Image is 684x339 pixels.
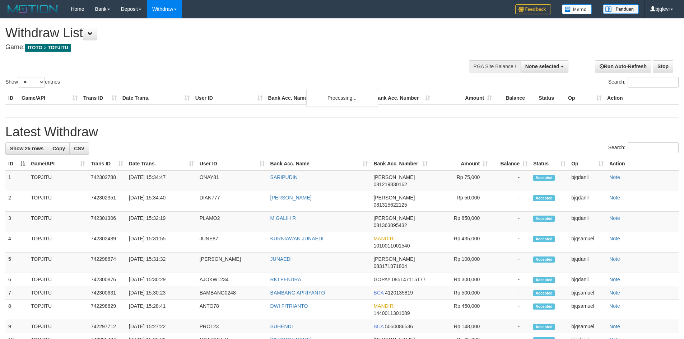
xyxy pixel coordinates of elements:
[19,91,80,105] th: Game/API
[80,91,120,105] th: Trans ID
[197,320,267,333] td: PRO123
[5,273,28,286] td: 6
[5,212,28,232] td: 3
[533,195,555,201] span: Accepted
[431,170,490,191] td: Rp 75,000
[385,324,413,329] span: Copy 5050086536 to clipboard
[533,324,555,330] span: Accepted
[306,89,378,107] div: Processing...
[373,222,407,228] span: Copy 081363895432 to clipboard
[192,91,265,105] th: User ID
[28,232,88,253] td: TOPJITU
[568,157,606,170] th: Op: activate to sort column ascending
[88,170,126,191] td: 742302788
[5,320,28,333] td: 9
[431,273,490,286] td: Rp 300,000
[609,277,620,282] a: Note
[595,60,651,72] a: Run Auto-Refresh
[197,232,267,253] td: JUNE87
[568,300,606,320] td: bjqsamuel
[28,170,88,191] td: TOPJITU
[609,256,620,262] a: Note
[490,253,530,273] td: -
[270,236,324,241] a: KURNIAWAN JUNAEDI
[373,202,407,208] span: Copy 081315622125 to clipboard
[603,4,639,14] img: panduan.png
[568,170,606,191] td: bjqdanil
[88,253,126,273] td: 742298874
[197,191,267,212] td: DIAN777
[88,232,126,253] td: 742302489
[609,290,620,296] a: Note
[88,273,126,286] td: 742300876
[568,253,606,273] td: bjqdanil
[270,215,296,221] a: M GALIH R
[431,320,490,333] td: Rp 148,000
[533,277,555,283] span: Accepted
[373,236,395,241] span: MANDIRI
[270,303,308,309] a: DWI FITRIANTO
[28,212,88,232] td: TOPJITU
[533,303,555,310] span: Accepted
[533,290,555,296] span: Accepted
[373,324,383,329] span: BCA
[267,157,371,170] th: Bank Acc. Name: activate to sort column ascending
[568,212,606,232] td: bjqdanil
[18,77,45,88] select: Showentries
[5,4,60,14] img: MOTION_logo.png
[490,286,530,300] td: -
[469,60,521,72] div: PGA Site Balance /
[606,157,679,170] th: Action
[373,256,415,262] span: [PERSON_NAME]
[5,253,28,273] td: 5
[5,191,28,212] td: 2
[88,320,126,333] td: 742297712
[28,157,88,170] th: Game/API: activate to sort column ascending
[433,91,495,105] th: Amount
[5,44,449,51] h4: Game:
[126,232,197,253] td: [DATE] 15:31:55
[120,91,192,105] th: Date Trans.
[490,320,530,333] td: -
[126,300,197,320] td: [DATE] 15:28:41
[270,174,298,180] a: SARIPUDIN
[533,236,555,242] span: Accepted
[609,195,620,201] a: Note
[5,91,19,105] th: ID
[25,44,71,52] span: ITOTO > TOPJITU
[5,232,28,253] td: 4
[52,146,65,151] span: Copy
[609,303,620,309] a: Note
[431,286,490,300] td: Rp 500,000
[126,157,197,170] th: Date Trans.: activate to sort column ascending
[126,170,197,191] td: [DATE] 15:34:47
[28,253,88,273] td: TOPJITU
[490,232,530,253] td: -
[525,63,559,69] span: None selected
[373,263,407,269] span: Copy 083171371804 to clipboard
[568,232,606,253] td: bjqsamuel
[270,195,312,201] a: [PERSON_NAME]
[653,60,673,72] a: Stop
[533,216,555,222] span: Accepted
[373,215,415,221] span: [PERSON_NAME]
[28,320,88,333] td: TOPJITU
[5,77,60,88] label: Show entries
[28,300,88,320] td: TOPJITU
[5,26,449,40] h1: Withdraw List
[126,253,197,273] td: [DATE] 15:31:32
[5,157,28,170] th: ID: activate to sort column descending
[371,91,433,105] th: Bank Acc. Number
[48,142,70,155] a: Copy
[373,195,415,201] span: [PERSON_NAME]
[431,232,490,253] td: Rp 435,000
[88,157,126,170] th: Trans ID: activate to sort column ascending
[197,170,267,191] td: ONAY81
[28,191,88,212] td: TOPJITU
[28,286,88,300] td: TOPJITU
[628,77,679,88] input: Search:
[69,142,89,155] a: CSV
[197,286,267,300] td: BAMBANG0248
[568,320,606,333] td: bjqsamuel
[609,236,620,241] a: Note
